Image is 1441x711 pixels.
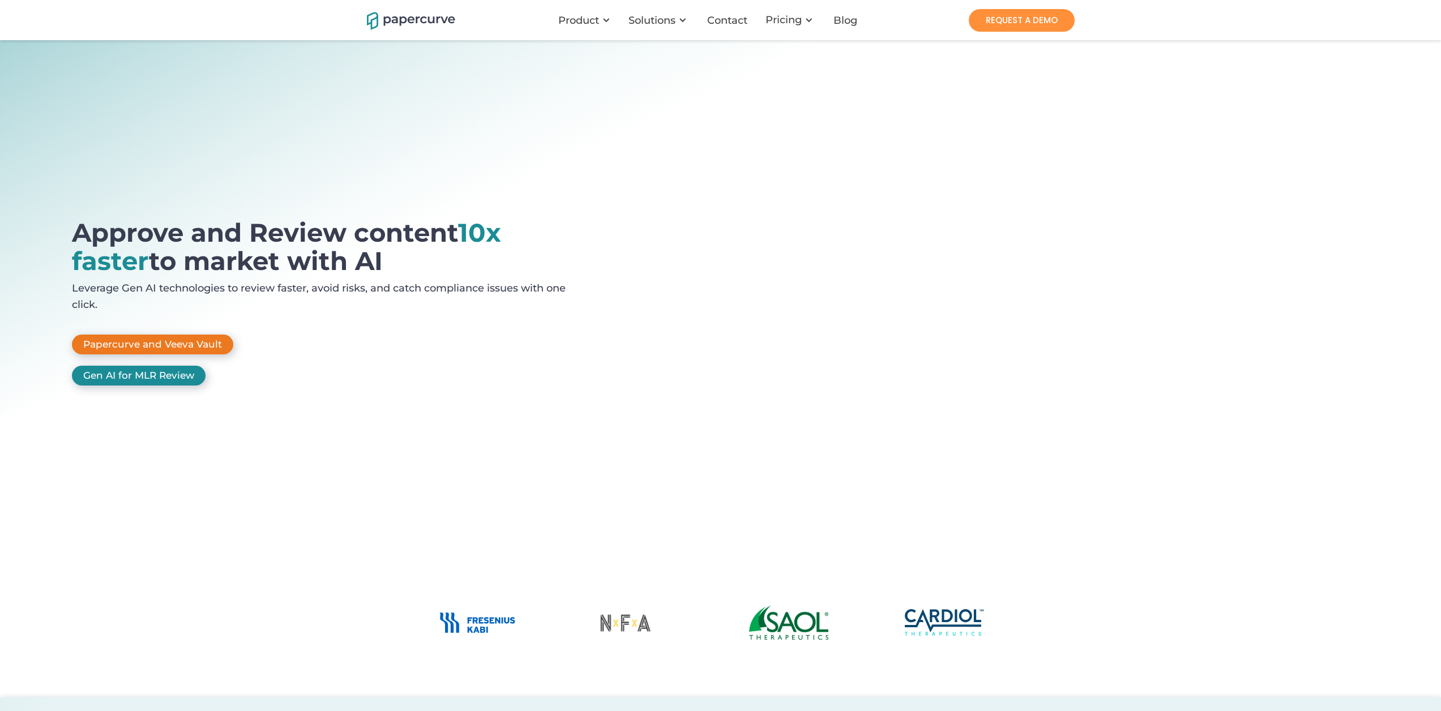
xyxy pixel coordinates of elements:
h1: Approve and Review content to market with AI [72,219,580,275]
div: Product [551,3,622,37]
div: Blog [833,15,857,26]
div: Solutions [622,3,698,37]
a: open lightbox [72,213,580,335]
div: Solutions [628,15,675,26]
img: No Fixed Address Logo [593,604,657,641]
a: Papercurve and Veeva Vault [72,335,233,354]
img: Fresenius Kabi Logo [438,611,517,635]
a: home [367,10,441,30]
div: Contact [707,15,747,26]
div: Pricing [759,3,824,37]
img: Saol Therapeutics Logo [749,606,828,640]
a: Blog [824,15,869,26]
span: 10x faster [72,217,501,276]
a: Contact [698,15,759,26]
a: REQUEST A DEMO [969,9,1075,32]
a: Gen AI for MLR Review [72,366,206,386]
p: Leverage Gen AI technologies to review faster, avoid risks, and catch compliance issues with one ... [72,280,580,313]
div: Product [558,15,599,26]
img: Cardiol Therapeutics Logo [905,609,984,636]
a: Pricing [766,14,802,25]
